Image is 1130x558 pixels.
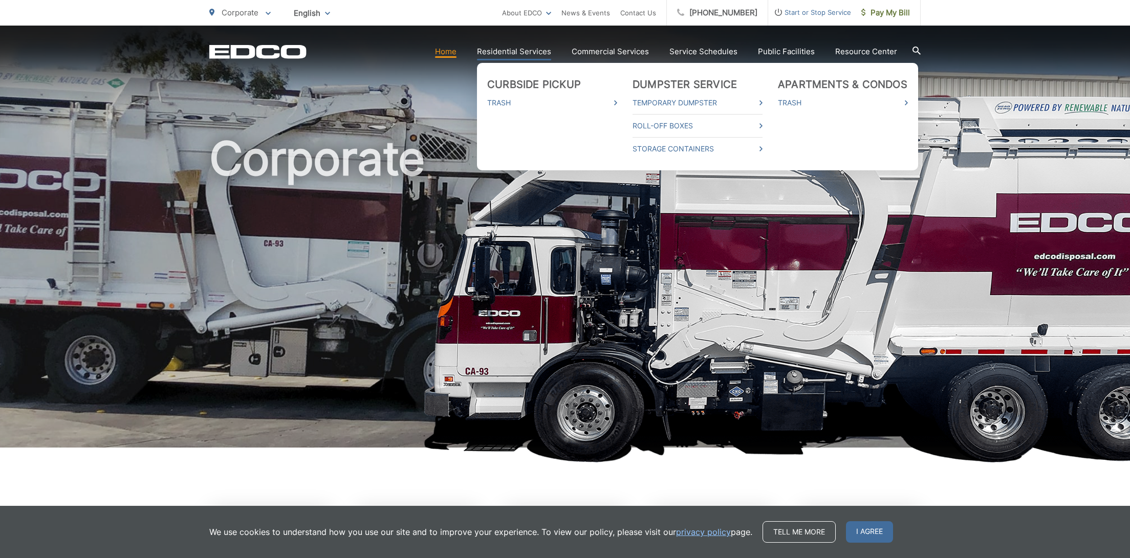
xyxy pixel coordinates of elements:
a: Temporary Dumpster [633,97,763,109]
a: Trash [778,97,908,109]
span: I agree [846,521,893,543]
p: We use cookies to understand how you use our site and to improve your experience. To view our pol... [209,526,752,538]
a: Resource Center [835,46,897,58]
a: News & Events [561,7,610,19]
a: Storage Containers [633,143,763,155]
a: Commercial Services [572,46,649,58]
a: Apartments & Condos [778,78,907,91]
a: Service Schedules [669,46,737,58]
h1: Corporate [209,133,921,457]
span: English [286,4,338,22]
a: Contact Us [620,7,656,19]
a: Home [435,46,457,58]
a: EDCD logo. Return to the homepage. [209,44,307,59]
a: Trash [487,97,617,109]
span: Pay My Bill [861,7,910,19]
a: Residential Services [477,46,551,58]
a: Dumpster Service [633,78,737,91]
a: Curbside Pickup [487,78,581,91]
a: About EDCO [502,7,551,19]
span: Corporate [222,8,258,17]
a: Roll-Off Boxes [633,120,763,132]
a: Public Facilities [758,46,815,58]
a: Tell me more [763,521,836,543]
a: privacy policy [676,526,731,538]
